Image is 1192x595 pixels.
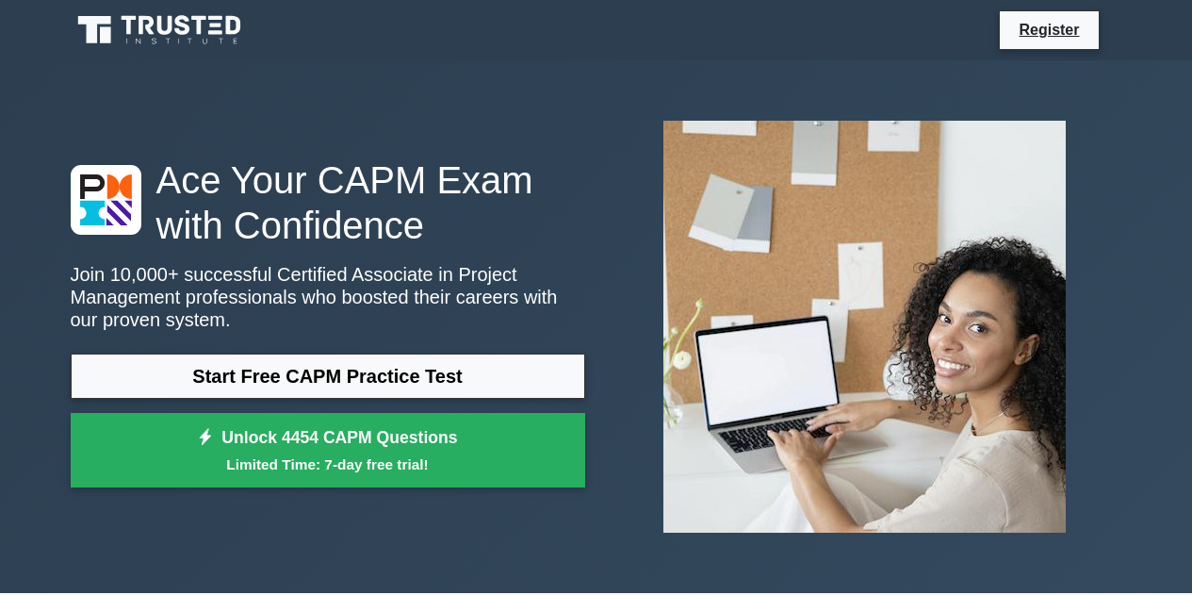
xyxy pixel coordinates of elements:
h1: Ace Your CAPM Exam with Confidence [71,157,585,248]
a: Start Free CAPM Practice Test [71,354,585,399]
p: Join 10,000+ successful Certified Associate in Project Management professionals who boosted their... [71,263,585,331]
a: Unlock 4454 CAPM QuestionsLimited Time: 7-day free trial! [71,413,585,488]
small: Limited Time: 7-day free trial! [94,454,562,475]
a: Register [1007,18,1090,41]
